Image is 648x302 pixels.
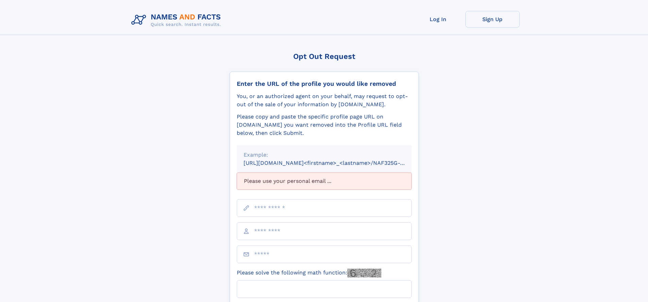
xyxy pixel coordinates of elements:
div: You, or an authorized agent on your behalf, may request to opt-out of the sale of your informatio... [237,92,412,109]
div: Enter the URL of the profile you would like removed [237,80,412,88]
div: Opt Out Request [230,52,419,61]
small: [URL][DOMAIN_NAME]<firstname>_<lastname>/NAF325G-xxxxxxxx [244,160,425,166]
div: Example: [244,151,405,159]
a: Sign Up [465,11,520,28]
img: Logo Names and Facts [129,11,227,29]
div: Please copy and paste the specific profile page URL on [DOMAIN_NAME] you want removed into the Pr... [237,113,412,137]
label: Please solve the following math function: [237,269,381,277]
a: Log In [411,11,465,28]
div: Please use your personal email ... [237,173,412,190]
